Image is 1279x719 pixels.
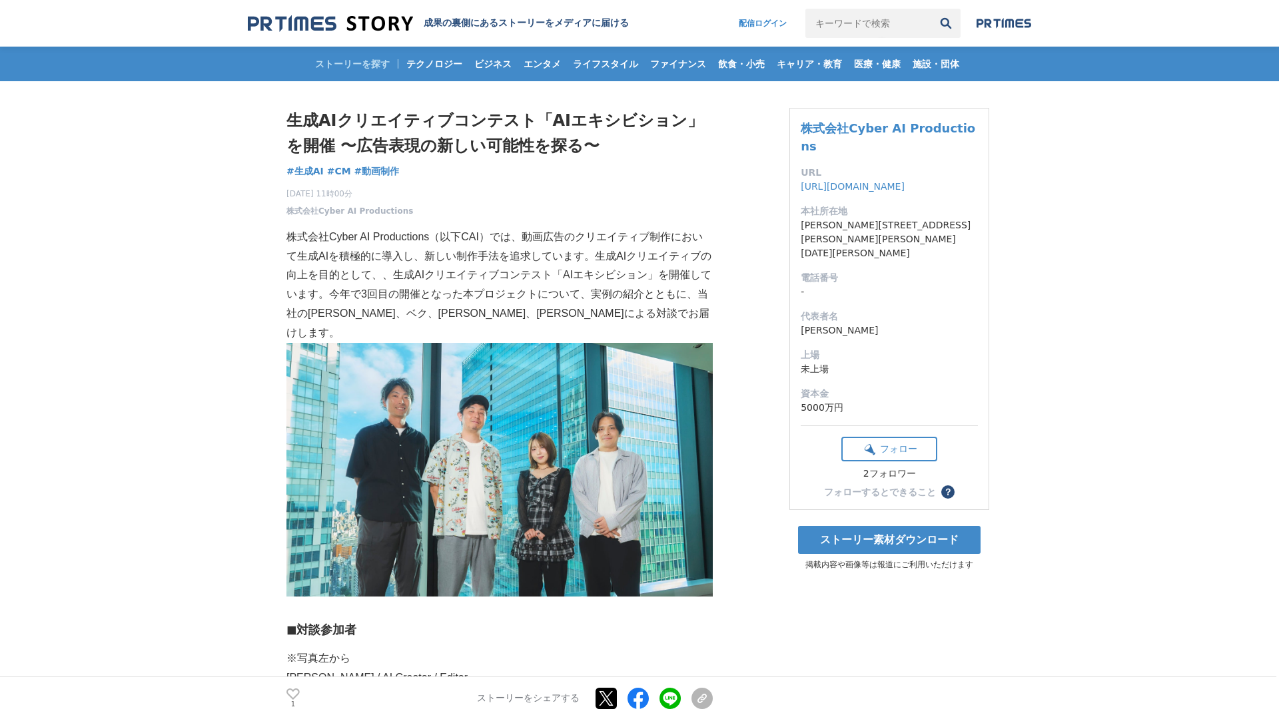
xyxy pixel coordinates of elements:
a: 株式会社Cyber AI Productions [801,121,975,153]
span: #生成AI [286,165,324,177]
button: フォロー [841,437,937,461]
h2: 成果の裏側にあるストーリーをメディアに届ける [424,17,629,29]
p: 1 [286,701,300,708]
a: ストーリー素材ダウンロード [798,526,981,554]
span: 医療・健康 [849,58,906,70]
p: 株式会社Cyber AI Productions（以下CAI）では、動画広告のクリエイティブ制作において生成AIを積極的に導入し、新しい制作手法を追求しています。生成AIクリエイティブの向上を目... [286,228,713,343]
span: #CM [327,165,351,177]
a: ライフスタイル [568,47,643,81]
span: ？ [943,487,953,497]
a: #CM [327,164,351,178]
a: ファイナンス [645,47,711,81]
span: テクノロジー [401,58,468,70]
a: #動画制作 [354,164,399,178]
a: キャリア・教育 [771,47,847,81]
dt: 上場 [801,348,978,362]
dd: [PERSON_NAME][STREET_ADDRESS][PERSON_NAME][PERSON_NAME][DATE][PERSON_NAME] [801,218,978,260]
dd: 未上場 [801,362,978,376]
span: 施設・団体 [907,58,965,70]
button: ？ [941,485,955,499]
span: キャリア・教育 [771,58,847,70]
span: ライフスタイル [568,58,643,70]
dt: 電話番号 [801,271,978,285]
p: [PERSON_NAME] / AI Creator / Editor [286,668,713,688]
div: フォローするとできること [824,487,936,497]
span: ファイナンス [645,58,711,70]
a: 医療・健康 [849,47,906,81]
dd: [PERSON_NAME] [801,324,978,338]
dd: 5000万円 [801,401,978,415]
p: ※写真左から [286,649,713,668]
img: thumbnail_a8bf7e80-871d-11f0-9b01-47743b3a16a4.jpg [286,343,713,597]
a: テクノロジー [401,47,468,81]
h3: ◼︎対談参加者 [286,620,713,640]
span: 飲食・小売 [713,58,770,70]
h1: 生成AIクリエイティブコンテスト「AIエキシビション」を開催 〜広告表現の新しい可能性を探る〜 [286,108,713,159]
dt: 代表者名 [801,310,978,324]
a: 施設・団体 [907,47,965,81]
a: [URL][DOMAIN_NAME] [801,181,905,192]
span: [DATE] 11時00分 [286,188,413,200]
a: 株式会社Cyber AI Productions [286,205,413,217]
p: 掲載内容や画像等は報道にご利用いただけます [789,559,989,571]
a: #生成AI [286,164,324,178]
div: 2フォロワー [841,468,937,480]
dt: 資本金 [801,387,978,401]
img: 成果の裏側にあるストーリーをメディアに届ける [248,15,413,33]
input: キーワードで検索 [805,9,931,38]
a: ビジネス [469,47,517,81]
span: エンタメ [518,58,566,70]
a: 飲食・小売 [713,47,770,81]
dt: URL [801,166,978,180]
a: 配信ログイン [725,9,800,38]
a: エンタメ [518,47,566,81]
button: 検索 [931,9,961,38]
img: prtimes [977,18,1031,29]
dd: - [801,285,978,299]
dt: 本社所在地 [801,204,978,218]
span: ビジネス [469,58,517,70]
a: 成果の裏側にあるストーリーをメディアに届ける 成果の裏側にあるストーリーをメディアに届ける [248,15,629,33]
span: #動画制作 [354,165,399,177]
p: ストーリーをシェアする [477,692,580,704]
